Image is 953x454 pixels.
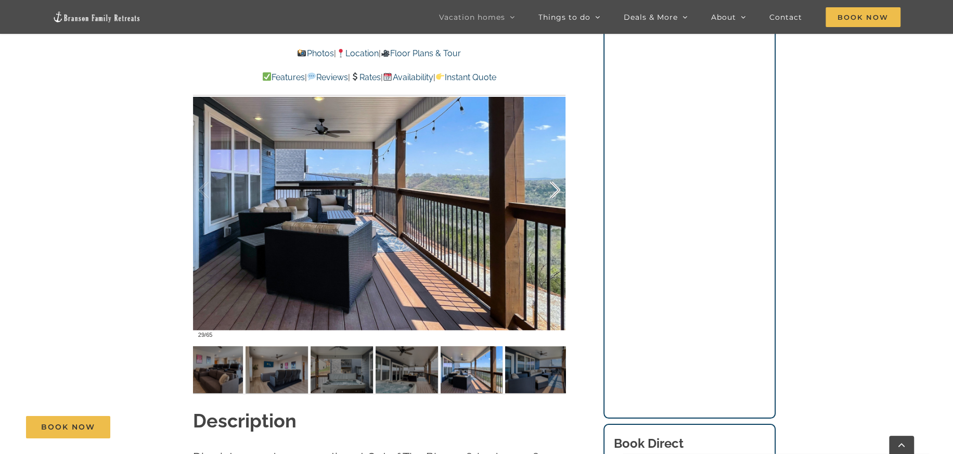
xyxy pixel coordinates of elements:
a: Instant Quote [435,72,496,82]
strong: Description [193,410,297,432]
b: Book Direct [614,436,684,451]
img: ✅ [263,72,271,81]
img: 🎥 [381,49,390,57]
span: Book Now [826,7,900,27]
a: Photos [297,48,333,58]
img: 009-Out-of-the-Blue-vacation-home-rental-Branson-Family-Retreats-10039-scaled.jpg-nggid03387-ngg0... [505,346,568,393]
iframe: Booking/Inquiry Widget [614,37,766,392]
span: Vacation homes [439,14,505,21]
a: Rates [350,72,381,82]
img: 💬 [307,72,316,81]
img: 💲 [351,72,359,81]
a: Location [336,48,379,58]
img: Out-of-the-Blue-at-Table-Rock-Lake-3004-scaled.jpg-nggid042948-ngg0dyn-120x90-00f0w010c011r110f11... [181,346,243,393]
span: Deals & More [624,14,678,21]
a: Floor Plans & Tour [381,48,461,58]
a: Availability [383,72,433,82]
img: Out-of-the-Blue-at-Table-Rock-Lake-3001-Edit-scaled.jpg-nggid042962-ngg0dyn-120x90-00f0w010c011r1... [246,346,308,393]
a: Reviews [307,72,348,82]
img: 009-Out-of-the-Blue-vacation-home-rental-Branson-Family-Retreats-10035-scaled.jpg-nggid03383-ngg0... [441,346,503,393]
a: Features [262,72,305,82]
p: | | [193,47,565,60]
span: Book Now [41,423,95,432]
img: 📆 [383,72,392,81]
img: 👉 [436,72,444,81]
img: 📍 [337,49,345,57]
p: | | | | [193,71,565,84]
img: 📸 [298,49,306,57]
img: Out-of-the-Blue-at-Table-Rock-Lake-Branson-Missouri-1313-scaled.jpg-nggid041683-ngg0dyn-120x90-00... [376,346,438,393]
img: Out-of-the-Blue-at-Table-Rock-Lake-Branson-Missouri-1310-scaled.jpg-nggid041682-ngg0dyn-120x90-00... [311,346,373,393]
span: Things to do [538,14,590,21]
span: About [711,14,736,21]
a: Book Now [26,416,110,438]
span: Contact [769,14,802,21]
img: Branson Family Retreats Logo [53,11,140,22]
